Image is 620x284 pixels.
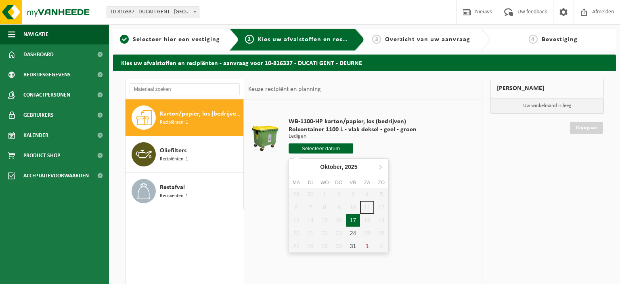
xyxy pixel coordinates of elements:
input: Selecteer datum [289,143,353,154]
span: Kalender [23,125,48,145]
span: 10-816337 - DUCATI GENT - DEURNE [107,6,199,18]
span: Restafval [160,183,185,192]
span: Recipiënten: 1 [160,156,188,163]
span: Gebruikers [23,105,54,125]
a: Doorgaan [570,122,603,134]
div: Oktober, [317,160,360,173]
span: Oliefilters [160,146,186,156]
span: Selecteer hier een vestiging [133,36,220,43]
div: ma [289,179,303,187]
span: 4 [529,35,538,44]
div: 31 [346,240,360,252]
span: 10-816337 - DUCATI GENT - DEURNE [107,6,199,18]
div: [PERSON_NAME] [490,79,604,98]
span: Recipiënten: 1 [160,119,188,126]
div: Keuze recipiënt en planning [244,79,325,99]
input: Materiaal zoeken [130,83,240,95]
span: Recipiënten: 1 [160,192,188,200]
button: Restafval Recipiënten: 1 [126,173,244,209]
p: Uw winkelmand is leeg [491,98,604,114]
div: do [332,179,346,187]
span: Bedrijfsgegevens [23,65,71,85]
div: zo [374,179,388,187]
span: 3 [372,35,381,44]
div: di [304,179,318,187]
button: Karton/papier, los (bedrijven) Recipiënten: 1 [126,99,244,136]
span: 2 [245,35,254,44]
span: WB-1100-HP karton/papier, los (bedrijven) [289,118,417,126]
span: Contactpersonen [23,85,70,105]
button: Oliefilters Recipiënten: 1 [126,136,244,173]
div: 17 [346,214,360,227]
span: Rolcontainer 1100 L - vlak deksel - geel - groen [289,126,417,134]
span: Acceptatievoorwaarden [23,166,89,186]
i: 2025 [345,164,357,170]
span: Dashboard [23,44,54,65]
div: za [360,179,374,187]
a: 1Selecteer hier een vestiging [117,35,223,44]
span: 1 [120,35,129,44]
span: Karton/papier, los (bedrijven) [160,109,241,119]
div: wo [318,179,332,187]
p: Ledigen [289,134,417,139]
span: Overzicht van uw aanvraag [385,36,470,43]
span: Bevestiging [542,36,578,43]
span: Kies uw afvalstoffen en recipiënten [258,36,369,43]
span: Navigatie [23,24,48,44]
span: Product Shop [23,145,60,166]
div: 24 [346,227,360,240]
div: vr [346,179,360,187]
h2: Kies uw afvalstoffen en recipiënten - aanvraag voor 10-816337 - DUCATI GENT - DEURNE [113,55,616,70]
